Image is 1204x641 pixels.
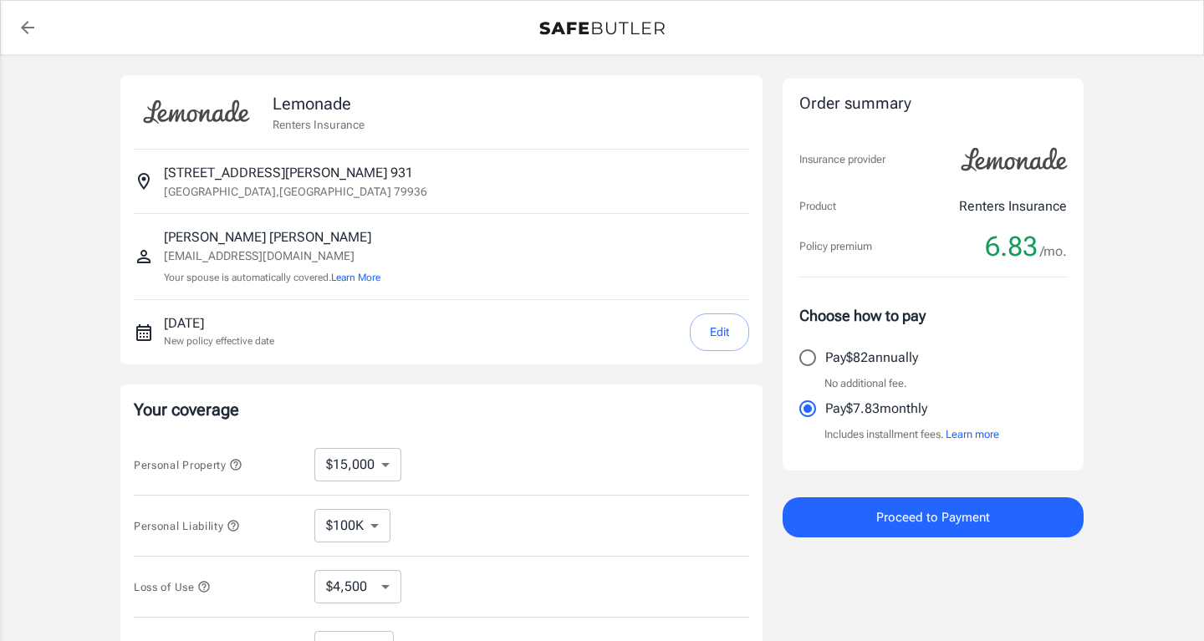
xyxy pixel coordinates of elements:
[825,399,927,419] p: Pay $7.83 monthly
[164,333,274,348] p: New policy effective date
[134,247,154,267] svg: Insured person
[11,11,44,44] a: back to quotes
[946,426,999,443] button: Learn more
[134,577,211,597] button: Loss of Use
[539,22,665,35] img: Back to quotes
[799,304,1067,327] p: Choose how to pay
[273,116,365,133] p: Renters Insurance
[799,92,1067,116] div: Order summary
[134,455,242,475] button: Personal Property
[959,196,1067,216] p: Renters Insurance
[134,459,242,471] span: Personal Property
[134,323,154,343] svg: New policy start date
[134,520,240,532] span: Personal Liability
[164,247,380,265] p: [EMAIL_ADDRESS][DOMAIN_NAME]
[824,375,907,392] p: No additional fee.
[799,238,872,255] p: Policy premium
[951,136,1077,183] img: Lemonade
[331,270,380,285] button: Learn More
[273,91,365,116] p: Lemonade
[164,163,413,183] p: [STREET_ADDRESS][PERSON_NAME] 931
[985,230,1038,263] span: 6.83
[134,581,211,593] span: Loss of Use
[799,151,885,168] p: Insurance provider
[134,171,154,191] svg: Insured address
[164,313,274,333] p: [DATE]
[825,348,918,368] p: Pay $82 annually
[876,506,990,528] span: Proceed to Payment
[134,398,749,421] p: Your coverage
[164,183,427,200] p: [GEOGRAPHIC_DATA] , [GEOGRAPHIC_DATA] 79936
[1040,240,1067,263] span: /mo.
[824,426,999,443] p: Includes installment fees.
[799,198,836,215] p: Product
[134,516,240,536] button: Personal Liability
[164,270,380,286] p: Your spouse is automatically covered.
[164,227,380,247] p: [PERSON_NAME] [PERSON_NAME]
[690,313,749,351] button: Edit
[134,89,259,135] img: Lemonade
[783,497,1084,537] button: Proceed to Payment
